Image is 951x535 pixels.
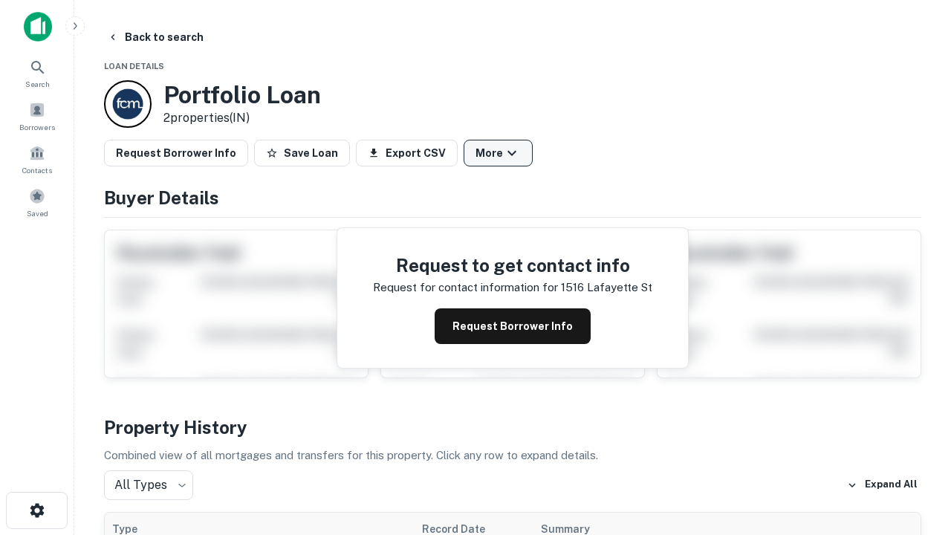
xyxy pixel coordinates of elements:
button: More [464,140,533,166]
h4: Buyer Details [104,184,921,211]
p: 2 properties (IN) [163,109,321,127]
a: Saved [4,182,70,222]
a: Search [4,53,70,93]
img: capitalize-icon.png [24,12,52,42]
span: Saved [27,207,48,219]
h4: Request to get contact info [373,252,652,279]
iframe: Chat Widget [877,369,951,440]
button: Back to search [101,24,210,51]
p: Request for contact information for [373,279,558,296]
span: Contacts [22,164,52,176]
h4: Property History [104,414,921,441]
button: Save Loan [254,140,350,166]
button: Export CSV [356,140,458,166]
button: Request Borrower Info [104,140,248,166]
h3: Portfolio Loan [163,81,321,109]
a: Contacts [4,139,70,179]
span: Borrowers [19,121,55,133]
div: All Types [104,470,193,500]
p: 1516 lafayette st [561,279,652,296]
button: Expand All [843,474,921,496]
span: Search [25,78,50,90]
span: Loan Details [104,62,164,71]
p: Combined view of all mortgages and transfers for this property. Click any row to expand details. [104,447,921,464]
button: Request Borrower Info [435,308,591,344]
a: Borrowers [4,96,70,136]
